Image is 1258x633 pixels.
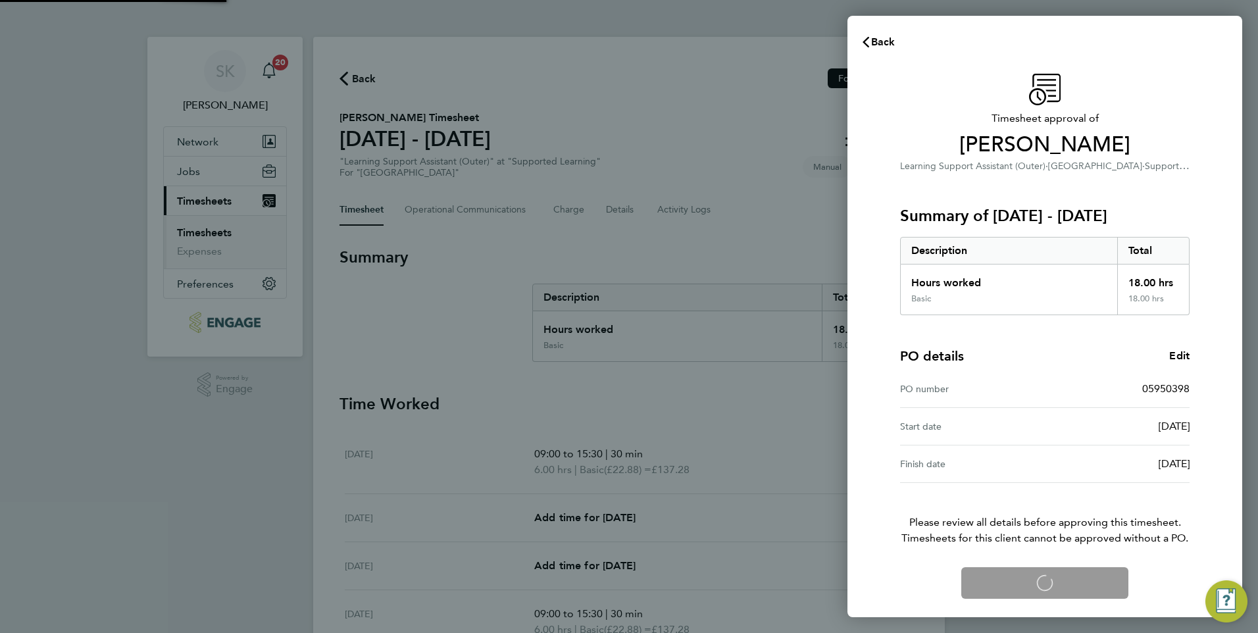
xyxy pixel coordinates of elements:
span: 05950398 [1142,382,1190,395]
h4: PO details [900,347,964,365]
span: Supported Learning [1145,159,1229,172]
div: Total [1117,238,1190,264]
div: PO number [900,381,1045,397]
h3: Summary of [DATE] - [DATE] [900,205,1190,226]
div: Start date [900,418,1045,434]
div: Basic [911,293,931,304]
span: · [1045,161,1048,172]
button: Engage Resource Center [1205,580,1247,622]
div: 18.00 hrs [1117,293,1190,315]
span: [PERSON_NAME] [900,132,1190,158]
div: Summary of 22 - 28 Sep 2025 [900,237,1190,315]
a: Edit [1169,348,1190,364]
div: 18.00 hrs [1117,265,1190,293]
div: Finish date [900,456,1045,472]
span: [GEOGRAPHIC_DATA] [1048,161,1142,172]
span: Edit [1169,349,1190,362]
button: Back [847,29,909,55]
span: Back [871,36,895,48]
span: Timesheet approval of [900,111,1190,126]
div: Description [901,238,1117,264]
div: Hours worked [901,265,1117,293]
span: Learning Support Assistant (Outer) [900,161,1045,172]
div: [DATE] [1045,418,1190,434]
span: Timesheets for this client cannot be approved without a PO. [884,530,1205,546]
div: [DATE] [1045,456,1190,472]
p: Please review all details before approving this timesheet. [884,483,1205,546]
span: · [1142,161,1145,172]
